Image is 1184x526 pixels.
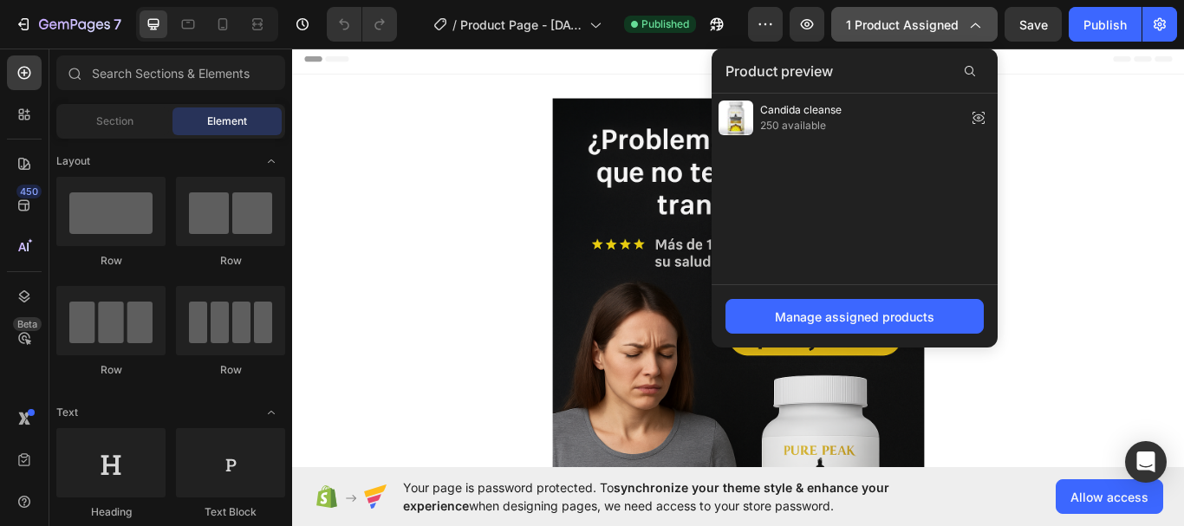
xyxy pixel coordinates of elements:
div: 450 [16,185,42,198]
span: Text [56,405,78,420]
span: / [452,16,457,34]
span: Toggle open [257,399,285,426]
span: Save [1019,17,1048,32]
span: Your page is password protected. To when designing pages, we need access to your store password. [403,478,957,515]
input: Search Sections & Elements [56,55,285,90]
button: 7 [7,7,129,42]
div: Text Block [176,504,285,520]
span: Layout [56,153,90,169]
div: Row [176,362,285,378]
span: Product Page - [DATE] 18:44:06 [460,16,582,34]
span: Section [96,114,133,129]
div: Row [176,253,285,269]
div: Open Intercom Messenger [1125,441,1167,483]
img: preview-img [719,101,753,135]
span: 250 available [760,118,842,133]
div: Undo/Redo [327,7,397,42]
button: 1 product assigned [831,7,998,42]
p: 7 [114,14,121,35]
button: Allow access [1056,479,1163,514]
button: Publish [1069,7,1142,42]
span: 1 product assigned [846,16,959,34]
div: Beta [13,317,42,331]
span: Allow access [1070,488,1148,506]
iframe: Design area [292,44,1184,471]
button: Save [1005,7,1062,42]
div: Manage assigned products [775,308,934,326]
span: Element [207,114,247,129]
span: Candida cleanse [760,102,842,118]
span: Published [641,16,689,32]
span: synchronize your theme style & enhance your experience [403,480,889,513]
span: Product preview [725,61,833,81]
div: Row [56,253,166,269]
div: Heading [56,504,166,520]
div: Publish [1083,16,1127,34]
span: Toggle open [257,147,285,175]
div: Row [56,362,166,378]
button: Manage assigned products [725,299,984,334]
